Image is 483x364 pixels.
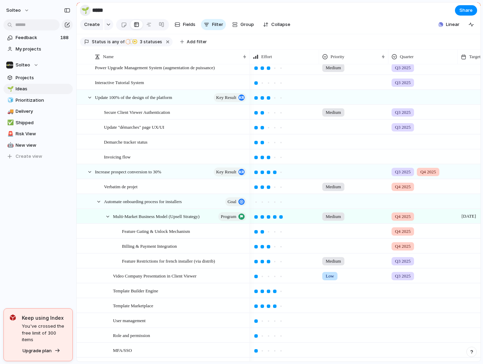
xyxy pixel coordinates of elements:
[271,21,290,28] span: Collapse
[104,123,164,131] span: Update "démarches" page UX/UI
[201,19,226,30] button: Filter
[7,119,12,127] div: ✅
[460,212,478,220] span: [DATE]
[7,141,12,149] div: 🤖
[212,21,223,28] span: Filter
[113,301,153,309] span: Template Marketplace
[16,85,70,92] span: Ideas
[3,33,73,43] a: Feedback188
[104,197,182,205] span: Automate onboarding process for installers
[3,5,33,16] button: solteo
[104,108,170,116] span: Secure Client Viewer Authentication
[16,46,70,53] span: My projects
[20,346,62,356] button: Upgrade plan
[113,316,146,324] span: User management
[113,272,196,280] span: Video Company Presentation in Client Viewer
[107,39,111,45] span: is
[446,21,459,28] span: Linear
[80,19,103,30] button: Create
[16,62,30,69] span: Solteo
[16,34,58,41] span: Feedback
[459,7,473,14] span: Share
[103,53,114,60] span: Name
[104,153,131,161] span: Invoicing flow
[113,212,200,220] span: Multi-Market Business Model (Upsell Strategy)
[436,19,462,30] button: Linear
[3,129,73,139] a: 🚨Risk View
[22,323,67,343] span: You've crossed the free limit of 300 items
[229,19,257,30] button: Group
[23,347,52,354] span: Upgrade plan
[172,19,198,30] button: Fields
[16,130,70,137] span: Risk View
[3,106,73,117] a: 🚚Delivery
[6,119,13,126] button: ✅
[84,21,100,28] span: Create
[16,142,70,149] span: New view
[80,5,91,16] button: 🌱
[113,286,158,294] span: Template Builder Engine
[260,19,293,30] button: Collapse
[3,73,73,83] a: Projects
[7,130,12,138] div: 🚨
[3,60,73,70] button: Solteo
[60,34,70,41] span: 188
[16,97,70,104] span: Prioritization
[3,95,73,106] a: 🧊Prioritization
[3,118,73,128] a: ✅Shipped
[111,39,124,45] span: any of
[125,38,164,46] button: 3 statuses
[113,346,132,354] span: MFA/SSO
[6,130,13,137] button: 🚨
[3,84,73,94] a: 🌱Ideas
[3,44,73,54] a: My projects
[113,331,150,339] span: Role and permission
[240,21,254,28] span: Group
[6,7,21,14] span: solteo
[6,85,13,92] button: 🌱
[6,108,13,115] button: 🚚
[6,97,13,104] button: 🧊
[6,142,13,149] button: 🤖
[106,38,126,46] button: isany of
[92,39,106,45] span: Status
[81,6,89,15] div: 🌱
[22,314,67,321] span: Keep using Index
[104,182,138,190] span: Verbatim de projet
[455,5,477,16] button: Share
[16,119,70,126] span: Shipped
[183,21,195,28] span: Fields
[104,138,148,146] span: Demarche tracker status
[16,108,70,115] span: Delivery
[3,140,73,151] a: 🤖New view
[7,108,12,116] div: 🚚
[7,85,12,93] div: 🌱
[3,151,73,162] button: Create view
[176,37,211,47] button: Add filter
[16,153,42,160] span: Create view
[7,96,12,104] div: 🧊
[16,74,70,81] span: Projects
